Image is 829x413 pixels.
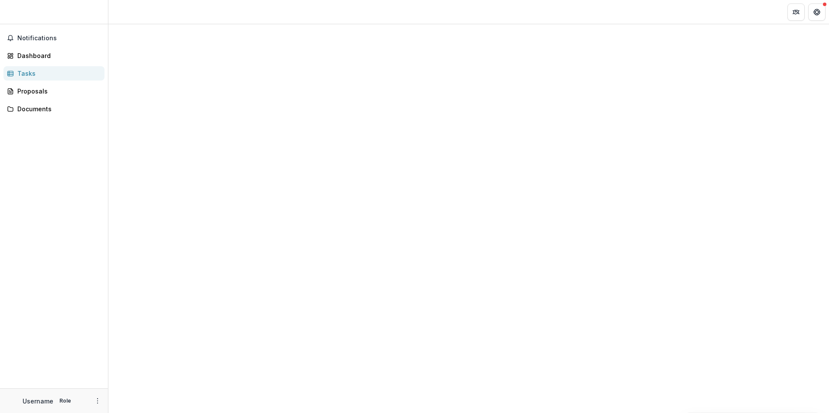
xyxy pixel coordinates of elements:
div: Documents [17,104,98,113]
a: Proposals [3,84,104,98]
a: Documents [3,102,104,116]
div: Proposals [17,87,98,96]
div: Tasks [17,69,98,78]
button: Notifications [3,31,104,45]
button: Get Help [808,3,826,21]
button: More [92,396,103,406]
p: Username [23,397,53,406]
div: Dashboard [17,51,98,60]
p: Role [57,397,74,405]
span: Notifications [17,35,101,42]
a: Tasks [3,66,104,81]
button: Partners [787,3,805,21]
a: Dashboard [3,48,104,63]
